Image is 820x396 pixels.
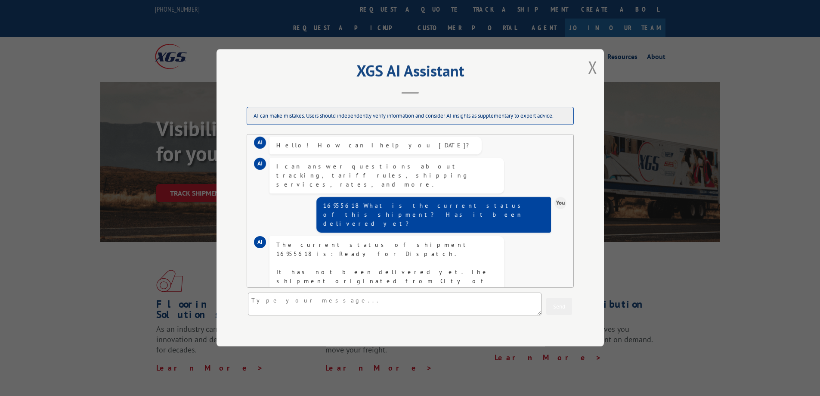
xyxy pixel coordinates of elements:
[276,240,497,367] div: The current status of shipment 16955618 is: Ready for Dispatch. It has not been delivered yet. Th...
[247,107,574,125] div: AI can make mistakes. Users should independently verify information and consider AI insights as s...
[254,236,266,248] div: AI
[276,141,475,150] div: Hello! How can I help you [DATE]?
[588,56,597,78] button: Close modal
[276,162,497,189] div: I can answer questions about tracking, tariff rules, shipping services, rates, and more.
[238,65,582,81] h2: XGS AI Assistant
[254,158,266,170] div: AI
[546,298,572,315] button: Send
[254,137,266,149] div: AI
[554,197,566,209] div: You
[323,201,544,228] div: 16955618 What is the current status of this shipment? Has it been delivered yet?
